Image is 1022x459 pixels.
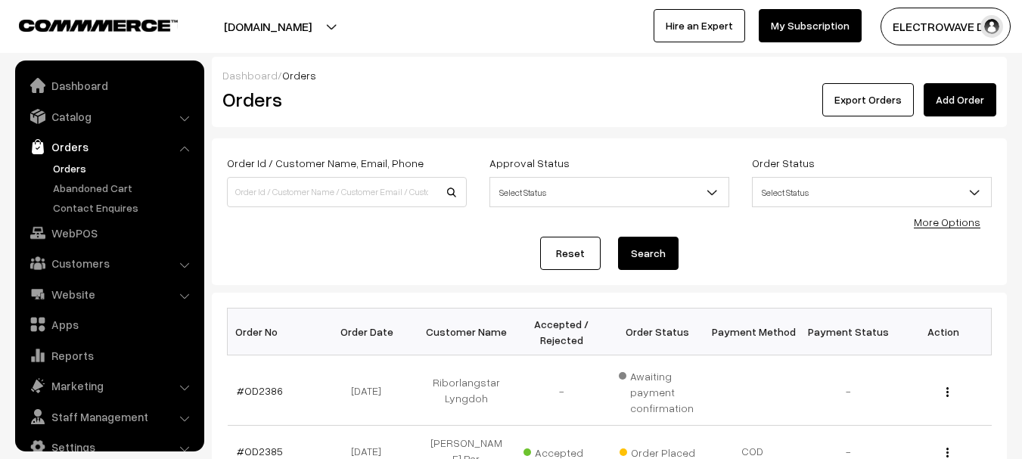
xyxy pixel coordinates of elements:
[514,355,609,426] td: -
[49,160,199,176] a: Orders
[19,281,199,308] a: Website
[19,372,199,399] a: Marketing
[490,179,728,206] span: Select Status
[171,8,365,45] button: [DOMAIN_NAME]
[282,69,316,82] span: Orders
[237,384,283,397] a: #OD2386
[619,364,696,416] span: Awaiting payment confirmation
[881,8,1011,45] button: ELECTROWAVE DE…
[980,15,1003,38] img: user
[222,69,278,82] a: Dashboard
[752,155,815,171] label: Order Status
[228,309,323,355] th: Order No
[618,237,679,270] button: Search
[800,309,896,355] th: Payment Status
[227,155,424,171] label: Order Id / Customer Name, Email, Phone
[19,103,199,130] a: Catalog
[19,72,199,99] a: Dashboard
[800,355,896,426] td: -
[752,177,992,207] span: Select Status
[753,179,991,206] span: Select Status
[946,387,949,397] img: Menu
[49,180,199,196] a: Abandoned Cart
[19,311,199,338] a: Apps
[237,445,283,457] a: #OD2385
[654,9,745,42] a: Hire an Expert
[418,309,514,355] th: Customer Name
[19,133,199,160] a: Orders
[489,177,729,207] span: Select Status
[759,9,862,42] a: My Subscription
[19,219,199,247] a: WebPOS
[489,155,570,171] label: Approval Status
[323,309,418,355] th: Order Date
[822,83,914,116] button: Export Orders
[323,355,418,426] td: [DATE]
[19,342,199,369] a: Reports
[946,448,949,457] img: Menu
[222,88,465,111] h2: Orders
[514,309,609,355] th: Accepted / Rejected
[418,355,514,426] td: Riborlangstar Lyngdoh
[610,309,705,355] th: Order Status
[49,200,199,216] a: Contact Enquires
[540,237,601,270] a: Reset
[19,20,178,31] img: COMMMERCE
[19,15,151,33] a: COMMMERCE
[924,83,996,116] a: Add Order
[19,403,199,430] a: Staff Management
[705,309,800,355] th: Payment Method
[222,67,996,83] div: /
[914,216,980,228] a: More Options
[19,250,199,277] a: Customers
[896,309,991,355] th: Action
[227,177,467,207] input: Order Id / Customer Name / Customer Email / Customer Phone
